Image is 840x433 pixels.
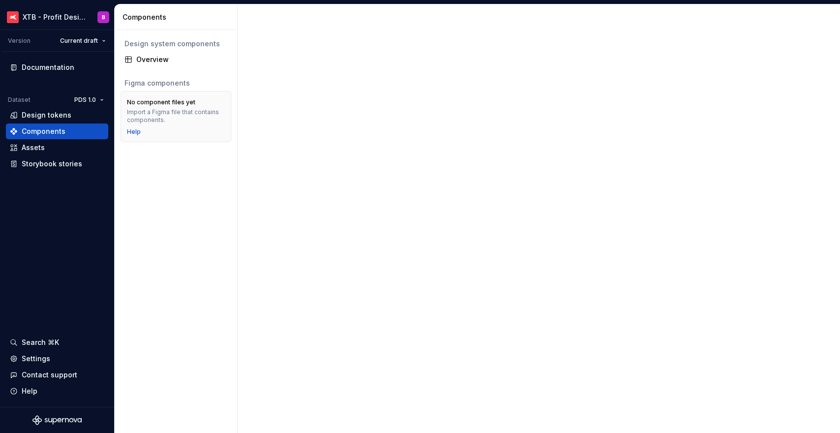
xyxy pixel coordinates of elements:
a: Settings [6,351,108,367]
div: Components [22,126,65,136]
button: Current draft [56,34,110,48]
div: Import a Figma file that contains components. [127,108,225,124]
div: Version [8,37,31,45]
div: XTB - Profit Design System [23,12,86,22]
button: Search ⌘K [6,335,108,350]
div: Figma components [124,78,227,88]
div: Components [123,12,233,22]
div: Help [22,386,37,396]
div: Assets [22,143,45,153]
div: Overview [136,55,227,64]
div: Dataset [8,96,31,104]
div: Design tokens [22,110,71,120]
img: 69bde2f7-25a0-4577-ad58-aa8b0b39a544.png [7,11,19,23]
a: Help [127,128,141,136]
div: No component files yet [127,98,195,106]
button: Contact support [6,367,108,383]
button: PDS 1.0 [70,93,108,107]
a: Overview [121,52,231,67]
span: PDS 1.0 [74,96,96,104]
a: Components [6,124,108,139]
div: Documentation [22,62,74,72]
div: Settings [22,354,50,364]
div: B [102,13,105,21]
a: Design tokens [6,107,108,123]
div: Design system components [124,39,227,49]
span: Current draft [60,37,98,45]
button: XTB - Profit Design SystemB [2,6,112,28]
a: Assets [6,140,108,155]
a: Storybook stories [6,156,108,172]
div: Storybook stories [22,159,82,169]
div: Search ⌘K [22,338,59,347]
a: Documentation [6,60,108,75]
svg: Supernova Logo [32,415,82,425]
button: Help [6,383,108,399]
div: Contact support [22,370,77,380]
